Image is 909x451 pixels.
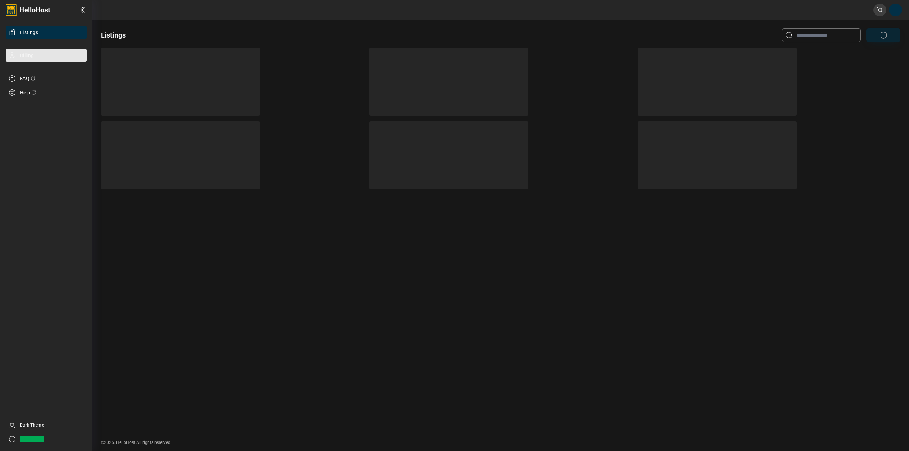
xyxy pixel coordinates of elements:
[6,4,17,16] img: logo-full.png
[20,434,44,445] span: v0.7.1-11
[20,422,44,428] a: Dark Theme
[20,89,30,96] span: Help
[6,86,87,99] a: Help
[92,440,909,451] div: ©2025. HelloHost All rights reserved.
[6,4,50,16] a: HelloHost
[20,75,29,82] span: FAQ
[101,30,126,40] h2: Listings
[6,72,87,85] a: FAQ
[20,52,34,59] span: Billing
[19,5,50,15] span: HelloHost
[20,29,38,36] span: Listings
